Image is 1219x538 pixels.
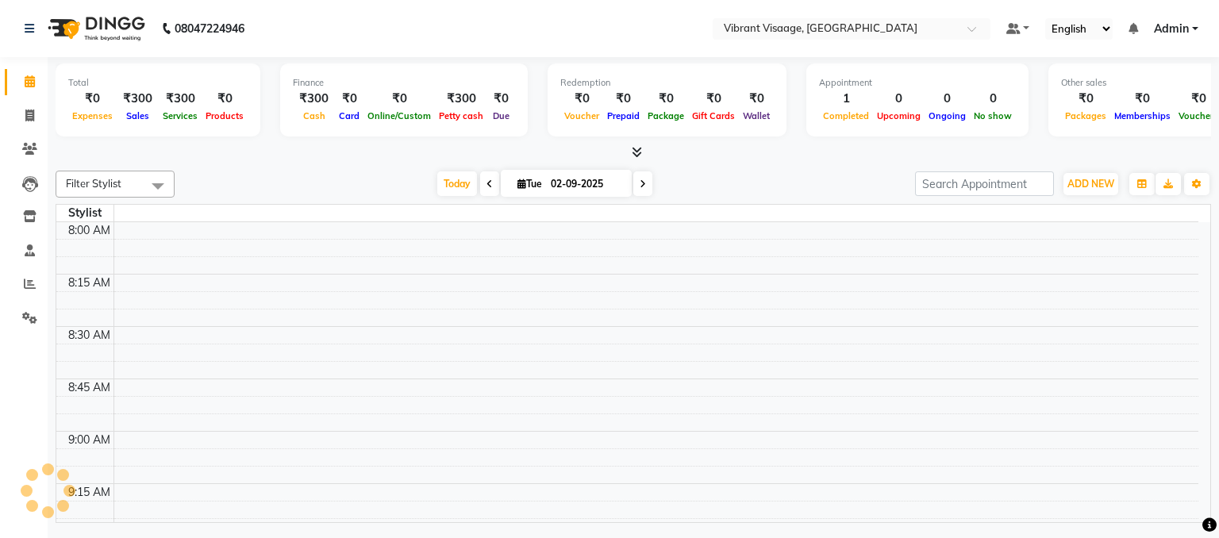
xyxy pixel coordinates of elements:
span: Due [489,110,513,121]
span: Ongoing [925,110,970,121]
span: Today [437,171,477,196]
span: Cash [299,110,329,121]
span: Services [159,110,202,121]
div: 8:45 AM [65,379,113,396]
div: ₹0 [603,90,644,108]
div: 8:00 AM [65,222,113,239]
span: Prepaid [603,110,644,121]
span: Filter Stylist [66,177,121,190]
button: ADD NEW [1063,173,1118,195]
span: Gift Cards [688,110,739,121]
span: ADD NEW [1067,178,1114,190]
div: 8:30 AM [65,327,113,344]
div: ₹0 [487,90,515,108]
div: ₹0 [335,90,363,108]
span: Packages [1061,110,1110,121]
div: ₹300 [435,90,487,108]
div: Redemption [560,76,774,90]
div: ₹0 [68,90,117,108]
span: Products [202,110,248,121]
div: ₹0 [202,90,248,108]
div: ₹0 [1061,90,1110,108]
div: 0 [925,90,970,108]
div: ₹0 [363,90,435,108]
span: Completed [819,110,873,121]
span: No show [970,110,1016,121]
span: Memberships [1110,110,1175,121]
span: Expenses [68,110,117,121]
span: Upcoming [873,110,925,121]
div: Finance [293,76,515,90]
div: 0 [970,90,1016,108]
span: Admin [1154,21,1189,37]
div: ₹0 [739,90,774,108]
span: Wallet [739,110,774,121]
span: Online/Custom [363,110,435,121]
input: 2025-09-02 [546,172,625,196]
div: ₹300 [293,90,335,108]
img: logo [40,6,149,51]
span: Tue [513,178,546,190]
span: Card [335,110,363,121]
div: ₹300 [159,90,202,108]
div: ₹0 [688,90,739,108]
span: Sales [122,110,153,121]
b: 08047224946 [175,6,244,51]
div: Total [68,76,248,90]
div: 0 [873,90,925,108]
span: Voucher [560,110,603,121]
div: 9:00 AM [65,432,113,448]
div: 9:15 AM [65,484,113,501]
div: 1 [819,90,873,108]
div: ₹300 [117,90,159,108]
span: Petty cash [435,110,487,121]
div: ₹0 [644,90,688,108]
input: Search Appointment [915,171,1054,196]
div: 8:15 AM [65,275,113,291]
span: Package [644,110,688,121]
div: Stylist [56,205,113,221]
div: ₹0 [560,90,603,108]
div: Appointment [819,76,1016,90]
div: ₹0 [1110,90,1175,108]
